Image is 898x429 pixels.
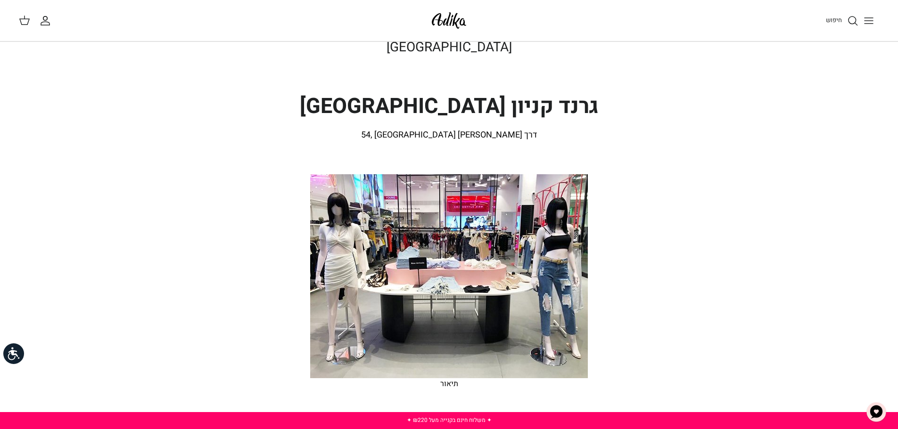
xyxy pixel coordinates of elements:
[826,15,858,26] a: חיפוש
[40,15,55,26] a: החשבון שלי
[862,398,890,426] button: צ'אט
[429,9,469,32] img: Adika IL
[280,94,619,119] h2: גרנד קניון [GEOGRAPHIC_DATA]
[407,416,492,424] a: ✦ משלוח חינם בקנייה מעל ₪220 ✦
[826,16,842,24] span: חיפוש
[361,129,537,141] span: דרך [PERSON_NAME] 54, [GEOGRAPHIC_DATA]
[858,10,879,31] button: Toggle menu
[280,40,619,56] h1: [GEOGRAPHIC_DATA]
[310,174,588,378] img: adika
